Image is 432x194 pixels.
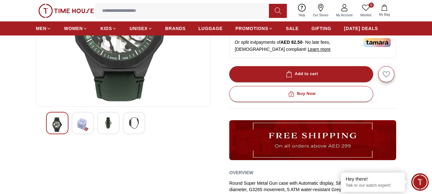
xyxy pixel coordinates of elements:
span: WOMEN [64,25,83,32]
span: KIDS [100,25,112,32]
span: PROMOTIONS [235,25,268,32]
img: Lee Cooper Men's Silver Dial Automatic Watch - LC07904.061 [77,117,89,132]
h2: Overview [229,168,253,177]
span: Our Stores [310,13,331,18]
button: My Bag [375,3,394,18]
a: LUGGAGE [199,23,223,34]
a: SALE [286,23,299,34]
a: Help [295,3,309,19]
span: [DATE] DEALS [344,25,378,32]
a: [DATE] DEALS [344,23,378,34]
img: Lee Cooper Men's Silver Dial Automatic Watch - LC07904.061 [51,117,63,132]
span: My Bag [376,12,392,17]
span: 0 [369,3,374,8]
span: My Account [334,13,355,18]
p: Talk to our watch expert! [346,183,400,188]
div: Add to cart [285,70,318,78]
img: ... [38,4,94,18]
span: LUGGAGE [199,25,223,32]
span: BRANDS [165,25,186,32]
div: Or split in 4 payments of - No late fees, [DEMOGRAPHIC_DATA] compliant! [229,33,396,58]
span: Help [296,13,308,18]
a: Our Stores [309,3,332,19]
div: Hey there! [346,176,400,182]
a: UNISEX [130,23,152,34]
a: BRANDS [165,23,186,34]
span: SALE [286,25,299,32]
span: AED 82.50 [280,40,302,45]
button: Buy Now [229,86,373,102]
div: Chat Widget [411,173,429,191]
span: Wishlist [358,13,374,18]
img: ... [229,120,396,160]
a: MEN [36,23,51,34]
span: UNISEX [130,25,147,32]
a: GIFTING [311,23,331,34]
span: Learn more [308,47,331,52]
span: GIFTING [311,25,331,32]
button: Add to cart [229,66,373,82]
a: PROMOTIONS [235,23,273,34]
img: Lee Cooper Men's Silver Dial Automatic Watch - LC07904.061 [128,117,140,129]
a: WOMEN [64,23,88,34]
a: KIDS [100,23,117,34]
span: MEN [36,25,46,32]
a: 0Wishlist [357,3,375,19]
img: Tamara [364,38,391,47]
div: Buy Now [287,90,316,97]
img: Lee Cooper Men's Silver Dial Automatic Watch - LC07904.061 [103,117,114,129]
